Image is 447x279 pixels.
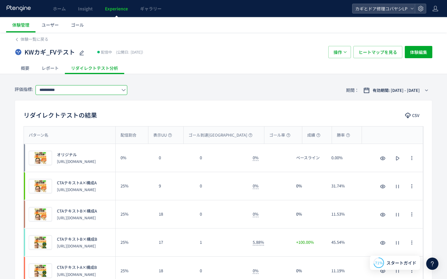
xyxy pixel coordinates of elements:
span: 71% [375,260,383,265]
div: リダイレクトテスト分析 [65,62,124,74]
span: ゴール [71,22,84,28]
h2: リダイレクトテストの結果 [24,110,97,120]
span: CTAテキストB×構成B [57,236,97,242]
span: 0% [253,155,259,161]
span: CSV [412,111,419,120]
span: CTAテキストA×構成A [57,180,97,186]
p: https://kagidoakobayashi.com/lp/cp/key-c/ [57,243,97,248]
div: 45.54% [326,228,362,256]
span: オリジナル [57,152,77,158]
img: 5900dd7a15f8588e05ca2c643e189a131759196193433.jpeg [29,207,52,221]
span: 期間： [346,85,359,95]
div: 1 [195,228,248,256]
button: 有効期間: [DATE] - [DATE] [359,85,432,95]
span: ホーム [53,6,66,12]
span: ベースライン [296,155,320,161]
span: Experience [105,6,128,12]
div: 17 [154,228,195,256]
span: 配信割合 [121,132,136,138]
span: 体験一覧に戻る [20,36,48,42]
span: ヒートマップを見る [359,46,397,58]
div: 25% [116,172,154,200]
span: 評価指標: [15,86,33,92]
span: パターン名 [29,132,48,138]
button: 体験編集 [405,46,432,58]
span: スタートガイド [386,260,416,266]
div: 11.53% [326,200,362,228]
span: ゴール率 [269,132,290,138]
span: 体験管理 [12,22,29,28]
span: 有効期間: [DATE] - [DATE] [373,87,420,93]
img: 6433d735363132bec43c3b4bc06d7c2f1759196193439.jpeg [29,236,52,250]
span: ギャラリー [140,6,162,12]
span: (公開日: [116,49,129,55]
p: https://kagidoakobayashi.com/lp/cp/key-b/ [57,215,97,220]
span: 体験編集 [410,46,427,58]
span: KWカギ_FVテスト [24,48,75,57]
img: 660b2f9288d8becf0858b379801843ac1759196193432.jpeg [29,264,52,278]
p: https://kagidoakobayashi.com/lp/cp/key-a/ [57,187,97,192]
button: ヒートマップを見る [353,46,402,58]
div: 25% [116,228,154,256]
div: 31.74% [326,172,362,200]
div: 0% [116,144,154,172]
div: 0.00% [326,144,362,172]
div: 0 [195,144,248,172]
div: 0 [154,144,195,172]
span: [DATE]） [114,49,145,55]
span: ユーザー [42,22,59,28]
span: 0% [253,268,259,274]
span: 0% [296,183,302,189]
button: 操作 [328,46,351,58]
img: ac1db60f673d028107d863f8bb18dbd41759196193445.jpeg [29,179,52,193]
span: CTAテキストB×構成A [57,208,97,214]
span: ゴール到達[GEOGRAPHIC_DATA] [188,132,252,138]
div: 概要 [15,62,35,74]
p: https://kagidoakobayashi.com/lp/cp/key-a/ [57,159,96,164]
span: 0% [253,211,259,217]
span: 0% [296,211,302,217]
div: 18 [154,200,195,228]
span: 0% [296,268,302,274]
span: CTAテキストA×構成B [57,265,97,270]
span: Insight [78,6,93,12]
img: ac1db60f673d028107d863f8bb18dbd41759196193427.jpeg [29,151,52,165]
button: CSV [402,111,423,120]
span: 勝率 [337,132,350,138]
div: レポート [35,62,65,74]
span: 表示UU [153,132,172,138]
p: https://kagidoakobayashi.com/lp/cp/key-d/ [57,272,97,277]
span: 配信中 [101,49,112,55]
div: 0 [195,200,248,228]
span: 成績 [307,132,320,138]
div: 9 [154,172,195,200]
div: 25% [116,200,154,228]
span: 5.88% [253,239,264,245]
span: 0% [253,183,259,189]
span: 操作 [333,46,342,58]
div: 0 [195,172,248,200]
span: カギとドア修理コバヤシLP [353,4,408,13]
span: +100.00% [296,239,314,245]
